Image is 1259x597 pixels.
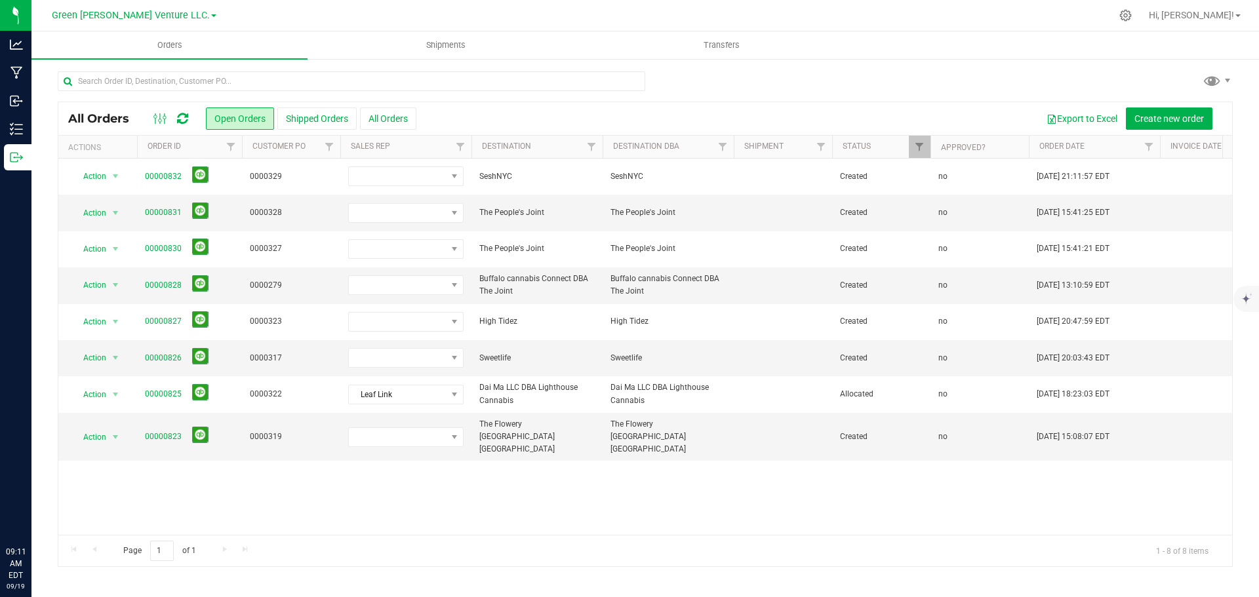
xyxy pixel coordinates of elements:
div: Manage settings [1117,9,1134,22]
span: Action [71,428,107,446]
span: Sweetlife [479,352,595,364]
button: Open Orders [206,107,274,130]
span: Created [840,206,923,219]
span: no [938,170,948,183]
a: 00000832 [145,170,182,183]
span: select [108,428,124,446]
span: no [938,279,948,292]
span: Page of 1 [112,541,207,561]
a: Destination [482,142,531,151]
span: Allocated [840,388,923,400]
span: Green [PERSON_NAME] Venture LLC. [52,10,210,21]
button: Shipped Orders [277,107,357,130]
span: Leaf Link [349,385,447,404]
span: The People's Joint [610,242,726,255]
a: 00000828 [145,279,182,292]
a: Invoice Date [1170,142,1222,151]
span: [DATE] 21:11:57 EDT [1037,170,1109,183]
span: 0000327 [250,242,332,255]
span: Hi, [PERSON_NAME]! [1149,10,1234,20]
span: Action [71,240,107,258]
input: Search Order ID, Destination, Customer PO... [58,71,645,91]
iframe: Resource center [13,492,52,531]
span: [DATE] 20:47:59 EDT [1037,315,1109,328]
span: 1 - 8 of 8 items [1146,541,1219,560]
span: no [938,388,948,400]
a: 00000831 [145,206,182,219]
p: 09/19 [6,581,26,591]
span: Orders [140,39,200,51]
span: [DATE] 13:10:59 EDT [1037,279,1109,292]
p: 09:11 AM EDT [6,546,26,581]
span: select [108,240,124,258]
span: Shipments [409,39,483,51]
span: 0000328 [250,206,332,219]
inline-svg: Inbound [10,94,23,107]
span: select [108,167,124,185]
span: Created [840,279,923,292]
span: SeshNYC [610,170,726,183]
span: 0000323 [250,315,332,328]
span: The People's Joint [479,242,595,255]
div: Actions [68,143,132,152]
span: select [108,204,124,222]
span: Created [840,431,923,443]
span: SeshNYC [479,170,595,183]
span: Dai Ma LLC DBA Lighthouse Cannabis [610,381,726,406]
span: Created [840,170,923,183]
span: select [108,313,124,331]
a: Sales Rep [351,142,390,151]
span: The People's Joint [610,206,726,219]
a: Destination DBA [613,142,679,151]
a: Filter [810,136,832,158]
span: Action [71,167,107,185]
span: select [108,349,124,367]
span: Buffalo cannabis Connect DBA The Joint [610,273,726,298]
input: 1 [150,541,174,561]
a: Filter [1138,136,1160,158]
a: Filter [220,136,242,158]
span: High Tidez [610,315,726,328]
span: Action [71,385,107,404]
a: 00000823 [145,431,182,443]
inline-svg: Inventory [10,123,23,136]
span: Create new order [1134,113,1204,124]
span: Created [840,242,923,255]
span: [DATE] 20:03:43 EDT [1037,352,1109,364]
span: All Orders [68,111,142,126]
span: no [938,315,948,328]
a: 00000826 [145,352,182,364]
span: [DATE] 18:23:03 EDT [1037,388,1109,400]
a: Status [843,142,871,151]
span: Dai Ma LLC DBA Lighthouse Cannabis [479,381,595,406]
span: Action [71,349,107,367]
span: The Flowery [GEOGRAPHIC_DATA] [GEOGRAPHIC_DATA] [610,418,726,456]
span: no [938,431,948,443]
span: 0000329 [250,170,332,183]
a: Orders [31,31,308,59]
a: Order Date [1039,142,1085,151]
span: Action [71,276,107,294]
span: 0000279 [250,279,332,292]
button: Export to Excel [1038,107,1126,130]
span: High Tidez [479,315,595,328]
inline-svg: Outbound [10,151,23,164]
a: 00000827 [145,315,182,328]
span: no [938,206,948,219]
span: [DATE] 15:41:25 EDT [1037,206,1109,219]
inline-svg: Analytics [10,38,23,51]
a: Order ID [148,142,181,151]
span: select [108,276,124,294]
span: Action [71,313,107,331]
span: Action [71,204,107,222]
button: All Orders [360,107,416,130]
span: 0000322 [250,388,332,400]
span: [DATE] 15:08:07 EDT [1037,431,1109,443]
a: Filter [450,136,471,158]
button: Create new order [1126,107,1212,130]
span: The Flowery [GEOGRAPHIC_DATA] [GEOGRAPHIC_DATA] [479,418,595,456]
span: Sweetlife [610,352,726,364]
span: no [938,352,948,364]
a: Filter [909,136,930,158]
a: Transfers [584,31,860,59]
